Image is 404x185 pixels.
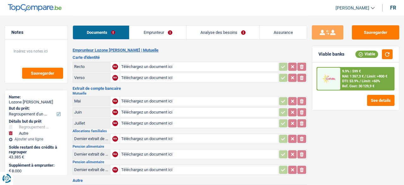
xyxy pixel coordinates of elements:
[9,145,64,155] div: Solde restant des crédits à regrouper
[352,25,399,40] button: Sauvegarder
[74,167,109,172] div: Dernier extrait de compte pour la pension alimentaire
[362,79,380,83] span: Limit: <60%
[74,110,109,114] div: Juin
[74,152,109,157] div: Dernier extrait de compte pour la pension alimentaire
[342,74,364,78] span: NAI: 1 357,3 €
[73,86,307,90] h3: Extrait de compte bancaire
[112,120,118,126] div: NA
[330,3,375,13] a: [PERSON_NAME]
[129,26,186,39] a: Emprunteur
[9,163,62,168] label: Supplément à emprunter:
[74,75,109,80] div: Verso
[73,55,307,59] h3: Carte d'identité
[9,168,11,173] span: €
[260,26,307,39] a: Assurance
[367,74,387,78] span: Limit: >800 €
[73,178,307,182] h3: Autre
[74,121,109,126] div: Juillet
[74,64,109,69] div: Recto
[355,51,378,58] div: Viable
[342,84,374,88] div: Ref. Cost: 30 129,9 €
[73,145,307,148] h2: Pension alimentaire
[11,30,61,35] h5: Notes
[9,106,62,111] label: But du prêt:
[390,5,396,11] div: fr
[9,119,64,124] div: Détails but du prêt
[342,79,359,83] span: DTI: 53.9%
[9,100,64,105] div: Lozone [PERSON_NAME]
[73,129,307,133] h2: Allocations familiales
[112,109,118,115] div: NA
[73,26,129,39] a: Documents
[9,137,64,141] div: Ajouter une ligne
[112,64,118,70] div: NA
[74,136,109,141] div: Dernier extrait de compte pour vos allocations familiales
[9,95,64,100] div: Name:
[365,74,366,78] span: /
[367,95,395,106] button: See details
[112,75,118,81] div: NA
[31,71,54,75] span: Sauvegarder
[318,52,344,57] div: Viable banks
[359,79,361,83] span: /
[73,48,307,53] h2: Emprunteur Lozone [PERSON_NAME] | Mutuelle
[73,160,307,164] h2: Pension alimentaire
[112,151,118,157] div: NA
[73,92,307,95] h2: Mutuelle
[342,69,361,73] div: 9.9% | 599 €
[112,98,118,104] div: NA
[112,136,118,142] div: NA
[319,74,339,83] img: Cofidis
[112,167,118,173] div: NA
[336,5,369,11] span: [PERSON_NAME]
[74,99,109,103] div: Mai
[187,26,259,39] a: Analyse des besoins
[22,68,63,79] button: Sauvegarder
[9,155,64,160] div: 43.385 €
[8,4,62,12] img: TopCompare Logo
